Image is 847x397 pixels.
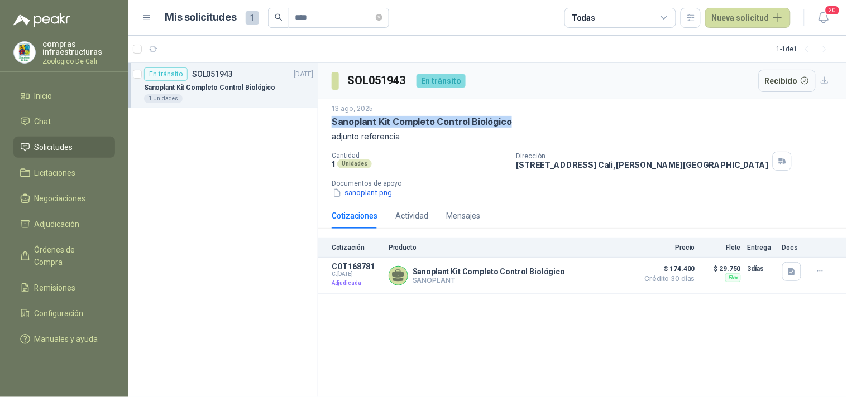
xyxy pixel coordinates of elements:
[13,137,115,158] a: Solicitudes
[376,14,382,21] span: close-circle
[332,159,335,169] p: 1
[35,244,104,268] span: Órdenes de Compra
[777,40,834,58] div: 1 - 1 de 1
[35,115,51,128] span: Chat
[639,275,695,282] span: Crédito 30 días
[165,9,237,26] h1: Mis solicitudes
[13,188,115,209] a: Negociaciones
[13,239,115,273] a: Órdenes de Compra
[639,244,695,251] p: Precio
[446,210,480,222] div: Mensajes
[13,214,115,235] a: Adjudicación
[192,70,233,78] p: SOL051943
[275,13,283,21] span: search
[332,244,382,251] p: Cotización
[413,267,565,276] p: Sanoplant Kit Completo Control Biológico
[748,262,776,275] p: 3 días
[825,5,840,16] span: 20
[42,58,115,65] p: Zoologico De Cali
[35,90,52,102] span: Inicio
[332,104,373,114] p: 13 ago, 2025
[246,11,259,25] span: 1
[13,328,115,350] a: Manuales y ayuda
[705,8,791,28] button: Nueva solicitud
[413,276,565,284] p: SANOPLANT
[13,303,115,324] a: Configuración
[725,273,741,282] div: Flex
[332,116,512,128] p: Sanoplant Kit Completo Control Biológico
[332,271,382,278] span: C: [DATE]
[35,333,98,345] span: Manuales y ayuda
[516,160,769,170] p: [STREET_ADDRESS] Cali , [PERSON_NAME][GEOGRAPHIC_DATA]
[332,130,834,143] p: adjunto referencia
[782,244,805,251] p: Docs
[639,262,695,275] span: $ 174.400
[35,282,76,294] span: Remisiones
[35,192,86,205] span: Negociaciones
[702,262,741,275] p: $ 29.750
[332,210,377,222] div: Cotizaciones
[332,278,382,289] p: Adjudicada
[13,277,115,298] a: Remisiones
[144,67,188,81] div: En tránsito
[389,244,633,251] p: Producto
[42,40,115,56] p: compras infraestructuras
[417,74,466,88] div: En tránsito
[813,8,834,28] button: 20
[144,94,183,103] div: 1 Unidades
[348,72,408,89] h3: SOL051943
[332,180,843,187] p: Documentos de apoyo
[572,12,595,24] div: Todas
[332,187,393,199] button: sanoplant.png
[144,83,275,93] p: Sanoplant Kit Completo Control Biológico
[702,244,741,251] p: Flete
[13,13,70,27] img: Logo peakr
[35,307,84,319] span: Configuración
[748,244,776,251] p: Entrega
[332,152,508,159] p: Cantidad
[376,12,382,23] span: close-circle
[759,70,816,92] button: Recibido
[35,167,76,179] span: Licitaciones
[35,218,80,230] span: Adjudicación
[13,111,115,132] a: Chat
[128,63,318,108] a: En tránsitoSOL051943[DATE] Sanoplant Kit Completo Control Biológico1 Unidades
[35,141,73,153] span: Solicitudes
[13,85,115,106] a: Inicio
[516,152,769,160] p: Dirección
[14,42,35,63] img: Company Logo
[332,262,382,271] p: COT168781
[395,210,428,222] div: Actividad
[337,159,372,168] div: Unidades
[294,69,313,80] p: [DATE]
[13,162,115,183] a: Licitaciones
